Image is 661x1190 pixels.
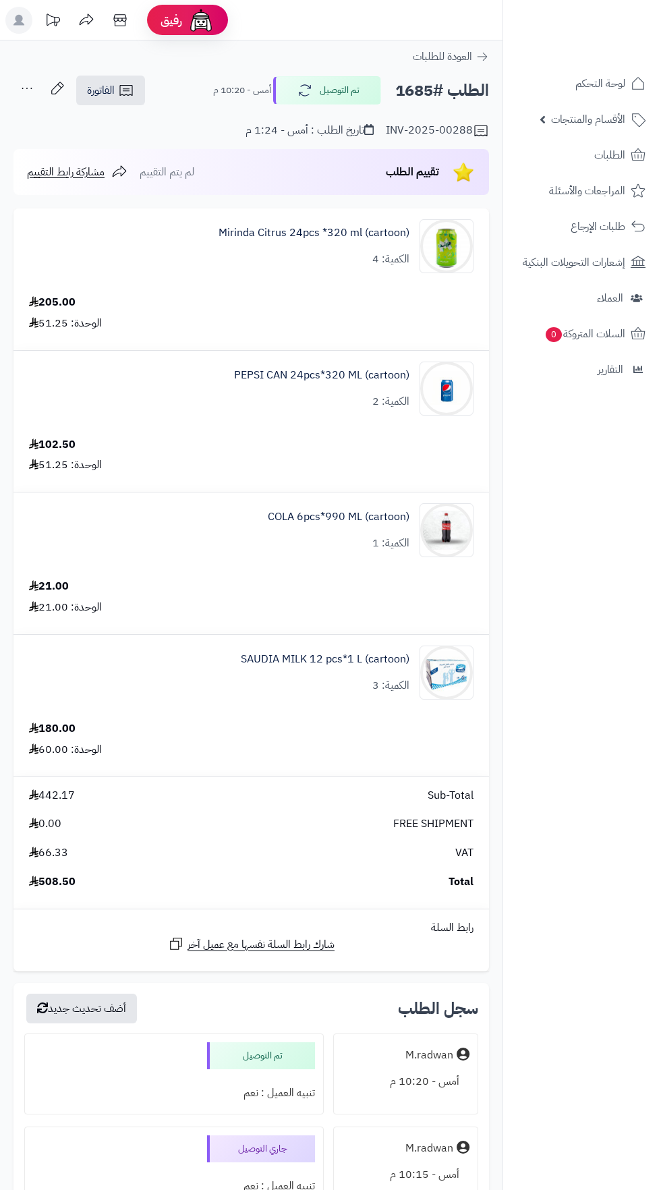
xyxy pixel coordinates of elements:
div: الكمية: 2 [372,394,409,409]
span: السلات المتروكة [544,324,625,343]
span: 0.00 [29,816,61,832]
span: مشاركة رابط التقييم [27,164,105,180]
a: المراجعات والأسئلة [511,175,653,207]
span: التقارير [598,360,623,379]
div: M.radwan [405,1048,453,1063]
div: 102.50 [29,437,76,453]
div: الوحدة: 51.25 [29,457,102,473]
h2: الطلب #1685 [395,77,489,105]
a: Mirinda Citrus 24pcs *320 ml (cartoon) [219,225,409,241]
div: أمس - 10:20 م [342,1069,469,1095]
a: تحديثات المنصة [36,7,69,37]
a: لوحة التحكم [511,67,653,100]
span: المراجعات والأسئلة [549,181,625,200]
a: الفاتورة [76,76,145,105]
span: 0 [545,327,562,342]
div: الكمية: 3 [372,678,409,693]
span: الطلبات [594,146,625,165]
a: COLA 6pcs*990 ML (cartoon) [268,509,409,525]
span: Sub-Total [428,788,473,803]
span: العودة للطلبات [413,49,472,65]
a: مشاركة رابط التقييم [27,164,127,180]
span: تقييم الطلب [386,164,439,180]
span: لوحة التحكم [575,74,625,93]
img: 1747638290-ye1SIywTpqWAIwC28izdolNYRq8YgaPj-90x90.jpg [420,503,473,557]
a: إشعارات التحويلات البنكية [511,246,653,279]
a: العملاء [511,282,653,314]
span: VAT [455,845,473,861]
img: 1747744811-01316ca4-bdae-4b0a-85ff-47740e91-90x90.jpg [420,646,473,700]
a: PEPSI CAN 24pcs*320 ML (cartoon) [234,368,409,383]
div: الوحدة: 60.00 [29,742,102,758]
div: INV-2025-00288 [386,123,489,139]
div: تم التوصيل [207,1042,315,1069]
div: تاريخ الطلب : أمس - 1:24 م [246,123,374,138]
div: الوحدة: 21.00 [29,600,102,615]
span: لم يتم التقييم [140,164,194,180]
span: شارك رابط السلة نفسها مع عميل آخر [188,937,335,953]
div: أمس - 10:15 م [342,1162,469,1188]
h3: سجل الطلب [398,1000,478,1017]
span: 442.17 [29,788,75,803]
span: طلبات الإرجاع [571,217,625,236]
button: تم التوصيل [273,76,381,105]
a: التقارير [511,353,653,386]
span: رفيق [161,12,182,28]
button: أضف تحديث جديد [26,994,137,1023]
a: الطلبات [511,139,653,171]
img: logo-2.png [569,26,648,55]
span: الأقسام والمنتجات [551,110,625,129]
div: الكمية: 1 [372,536,409,551]
span: 66.33 [29,845,68,861]
span: الفاتورة [87,82,115,98]
a: SAUDIA MILK 12 pcs*1 L (cartoon) [241,652,409,667]
span: FREE SHIPMENT [393,816,473,832]
span: Total [449,874,473,890]
img: 1747594214-F4N7I6ut4KxqCwKXuHIyEbecxLiH4Cwr-90x90.jpg [420,362,473,416]
img: 1747566452-bf88d184-d280-4ea7-9331-9e3669ef-90x90.jpg [420,219,473,273]
div: رابط السلة [19,920,484,936]
a: العودة للطلبات [413,49,489,65]
div: الوحدة: 51.25 [29,316,102,331]
div: 180.00 [29,721,76,737]
span: 508.50 [29,874,76,890]
div: 21.00 [29,579,69,594]
a: طلبات الإرجاع [511,210,653,243]
small: أمس - 10:20 م [213,84,271,97]
a: شارك رابط السلة نفسها مع عميل آخر [168,936,335,953]
div: 205.00 [29,295,76,310]
div: M.radwan [405,1141,453,1156]
div: جاري التوصيل [207,1135,315,1162]
div: تنبيه العميل : نعم [33,1080,315,1106]
a: السلات المتروكة0 [511,318,653,350]
div: الكمية: 4 [372,252,409,267]
span: إشعارات التحويلات البنكية [523,253,625,272]
span: العملاء [597,289,623,308]
img: ai-face.png [188,7,214,34]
